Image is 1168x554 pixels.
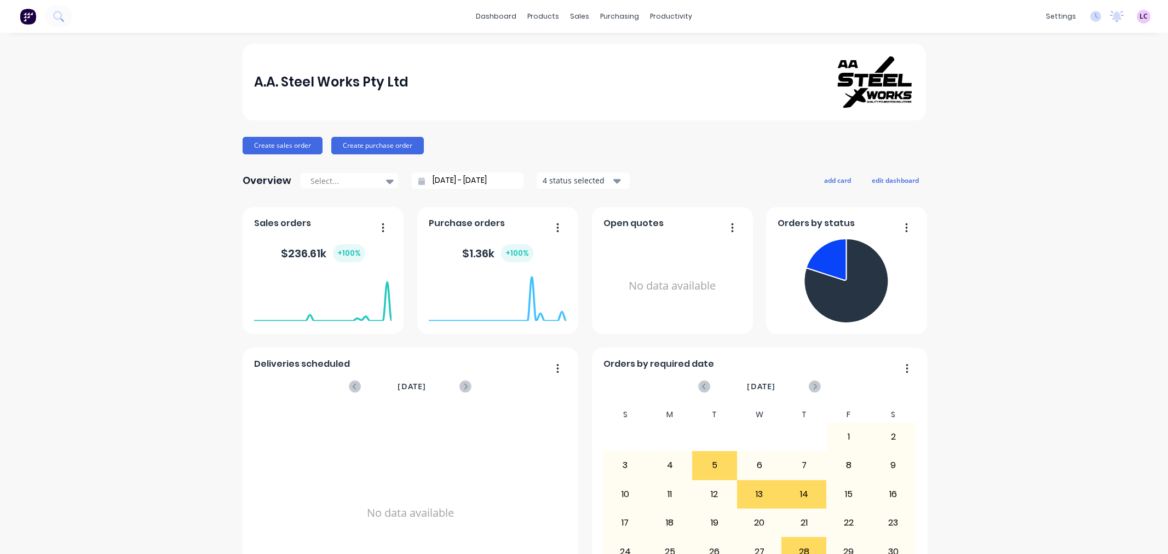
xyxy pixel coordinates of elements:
div: T [781,407,826,423]
button: add card [817,173,858,187]
div: 3 [603,452,647,479]
span: Sales orders [254,217,311,230]
div: 15 [827,481,871,508]
div: 4 status selected [543,175,612,186]
div: S [603,407,648,423]
div: sales [565,8,595,25]
span: Purchase orders [429,217,505,230]
div: 17 [603,509,647,536]
div: 21 [782,509,826,536]
div: 14 [782,481,826,508]
button: Create purchase order [331,137,424,154]
span: Orders by status [778,217,855,230]
div: productivity [645,8,698,25]
div: 19 [693,509,737,536]
div: 8 [827,452,871,479]
div: 23 [871,509,915,536]
div: 12 [693,481,737,508]
div: T [692,407,737,423]
div: settings [1040,8,1081,25]
div: F [826,407,871,423]
button: edit dashboard [865,173,926,187]
div: 4 [648,452,692,479]
div: + 100 % [333,244,365,262]
div: 9 [871,452,915,479]
div: W [737,407,782,423]
div: 20 [738,509,781,536]
div: M [648,407,693,423]
img: Factory [20,8,36,25]
div: products [522,8,565,25]
span: Orders by required date [603,357,714,371]
div: 16 [871,481,915,508]
span: LC [1140,11,1148,21]
button: Create sales order [243,137,323,154]
div: 1 [827,423,871,451]
div: 22 [827,509,871,536]
div: $ 236.61k [281,244,365,262]
div: Overview [243,170,291,192]
span: Open quotes [603,217,664,230]
div: 10 [603,481,647,508]
div: 11 [648,481,692,508]
div: $ 1.36k [462,244,533,262]
span: [DATE] [747,380,775,393]
div: 5 [693,452,737,479]
div: + 100 % [501,244,533,262]
button: 4 status selected [537,172,630,189]
a: dashboard [470,8,522,25]
div: 2 [871,423,915,451]
div: 6 [738,452,781,479]
div: 7 [782,452,826,479]
div: S [871,407,916,423]
img: A.A. Steel Works Pty Ltd [837,56,914,108]
div: purchasing [595,8,645,25]
div: A.A. Steel Works Pty Ltd [254,71,408,93]
div: 13 [738,481,781,508]
div: No data available [603,234,741,338]
div: 18 [648,509,692,536]
span: [DATE] [398,380,426,393]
